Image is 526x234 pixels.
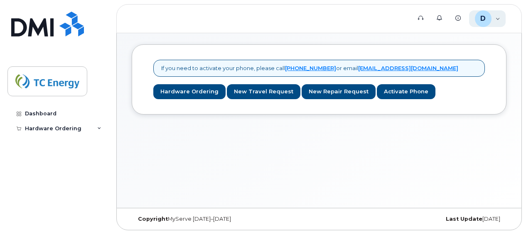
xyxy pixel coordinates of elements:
[285,65,336,71] a: [PHONE_NUMBER]
[446,216,482,222] strong: Last Update
[227,84,300,100] a: New Travel Request
[377,84,435,100] a: Activate Phone
[381,216,506,222] div: [DATE]
[138,216,168,222] strong: Copyright
[358,65,458,71] a: [EMAIL_ADDRESS][DOMAIN_NAME]
[153,84,226,100] a: Hardware Ordering
[161,64,458,72] p: If you need to activate your phone, please call or email
[302,84,376,100] a: New Repair Request
[490,198,520,228] iframe: Messenger Launcher
[132,216,257,222] div: MyServe [DATE]–[DATE]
